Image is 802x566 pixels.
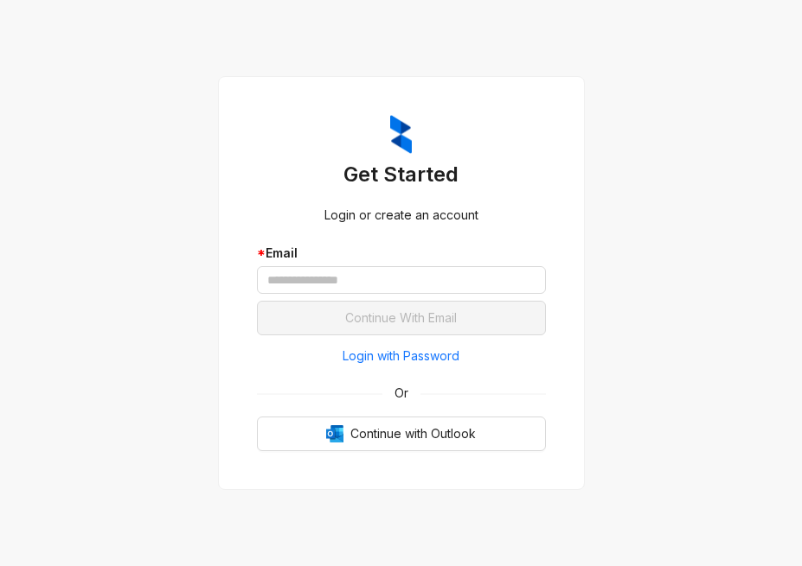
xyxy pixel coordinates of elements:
[343,347,459,366] span: Login with Password
[257,342,546,370] button: Login with Password
[257,417,546,451] button: OutlookContinue with Outlook
[257,301,546,335] button: Continue With Email
[257,206,546,225] div: Login or create an account
[390,115,412,155] img: ZumaIcon
[350,424,476,443] span: Continue with Outlook
[382,384,420,403] span: Or
[257,161,546,188] h3: Get Started
[326,425,343,442] img: Outlook
[257,244,546,263] div: Email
